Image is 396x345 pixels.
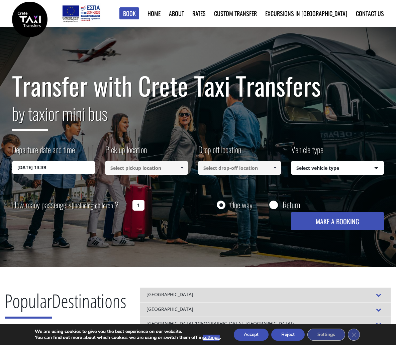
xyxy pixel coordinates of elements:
[230,201,253,209] label: One way
[105,161,188,175] input: Select pickup location
[147,9,161,18] a: Home
[283,201,300,209] label: Return
[12,197,128,213] label: How many passengers ?
[12,2,47,37] img: Crete Taxi Transfers | Safe Taxi Transfer Services from to Heraklion Airport, Chania Airport, Ret...
[198,144,241,161] label: Drop off location
[192,9,206,18] a: Rates
[291,161,384,175] span: Select vehicle type
[5,287,126,324] h2: Destinations
[12,15,47,22] a: Crete Taxi Transfers | Safe Taxi Transfer Services from to Heraklion Airport, Chania Airport, Ret...
[140,302,391,317] div: [GEOGRAPHIC_DATA]
[119,7,139,20] a: Book
[291,212,384,230] button: MAKE A BOOKING
[140,317,391,331] div: [GEOGRAPHIC_DATA] ([GEOGRAPHIC_DATA], [GEOGRAPHIC_DATA])
[203,335,220,341] button: settings
[356,9,384,18] a: Contact us
[348,329,360,341] button: Close GDPR Cookie Banner
[307,329,345,341] button: Settings
[234,329,269,341] button: Accept
[265,9,348,18] a: Excursions in [GEOGRAPHIC_DATA]
[12,144,75,161] label: Departure date and time
[198,161,281,175] input: Select drop-off location
[270,161,281,175] a: Show All Items
[169,9,184,18] a: About
[140,287,391,302] div: [GEOGRAPHIC_DATA]
[105,144,147,161] label: Pick up location
[176,161,187,175] a: Show All Items
[5,288,52,319] span: Popular
[61,3,101,23] img: e-bannersEUERDF180X90.jpg
[12,100,384,136] h2: or mini bus
[72,200,115,210] small: (including children)
[35,329,221,335] p: We are using cookies to give you the best experience on our website.
[214,9,257,18] a: Custom Transfer
[12,72,384,100] h1: Transfer with Crete Taxi Transfers
[35,335,221,341] p: You can find out more about which cookies we are using or switch them off in .
[12,101,48,131] span: by taxi
[271,329,305,341] button: Reject
[291,144,323,161] label: Vehicle type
